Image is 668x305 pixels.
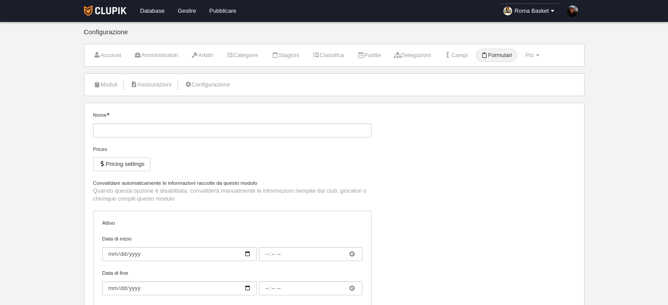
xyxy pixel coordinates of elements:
button: Pricing settings [93,157,150,171]
a: Moduli [89,78,123,91]
input: Data di inizio [259,247,362,261]
input: Data di fine [102,281,257,295]
a: Classifica [307,49,349,62]
a: Formulari [476,49,517,62]
label: Data di inizio [102,235,362,261]
img: Padg0AfIPjuR.30x30.jpg [567,5,578,17]
a: Campi [439,49,473,62]
label: Nome [93,111,372,137]
input: Data di inizio [102,247,257,261]
img: Clupik [84,5,126,16]
label: Convalidare automaticamente le informazioni raccolte da questo modulo [93,179,372,187]
div: Prices [93,145,372,153]
a: Assicurazioni [126,78,176,91]
a: Delegazioni [389,49,436,62]
a: Categorie [221,49,263,62]
a: Partite [352,49,386,62]
span: Più [525,52,534,58]
p: Quando questa opzione è disabilitata, convaliderà manualmente le informazioni riempite dai club, ... [93,187,372,203]
label: Attivo [102,219,362,227]
a: Stagioni [267,49,304,62]
input: Data di fine [259,281,362,295]
input: Nome [93,123,372,137]
label: Data di fine [102,269,362,295]
span: Roma Basket [514,7,549,15]
a: Configurazione [180,78,235,91]
a: Arbitri [186,49,218,62]
div: Configurazione [84,29,585,44]
a: Amministratori [130,49,183,62]
a: Roma Basket [500,4,560,18]
a: Account [89,49,126,62]
i: Obbligatorio [107,113,109,115]
a: Più [520,49,544,62]
img: OaR7eIdxKYGo.30x30.jpg [503,7,512,15]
